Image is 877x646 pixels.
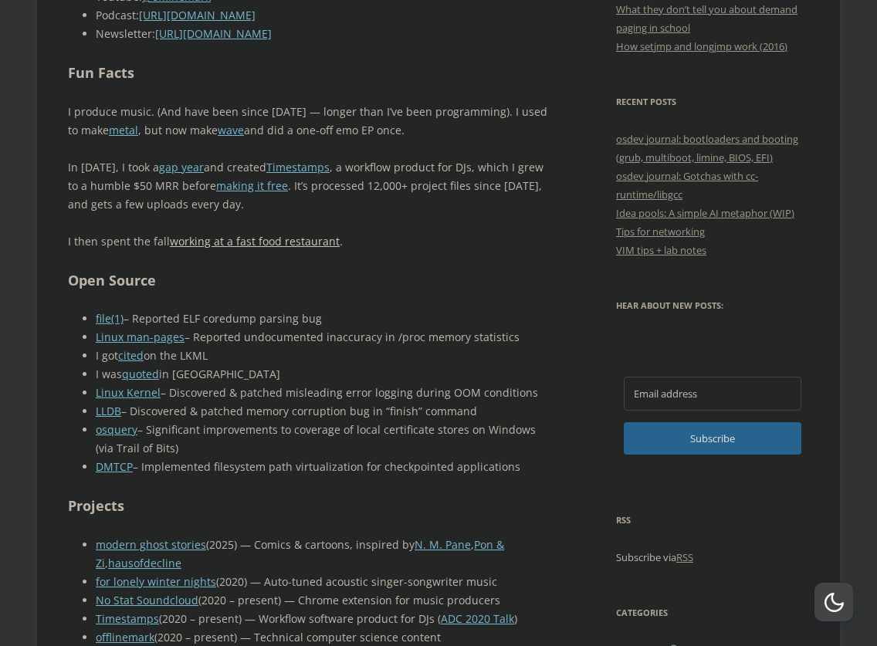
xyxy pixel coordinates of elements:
[96,404,121,418] a: LLDB
[624,422,801,455] button: Subscribe
[96,330,185,344] a: Linux man-pages
[96,591,550,610] li: (2020 – present) — Chrome extension for music producers
[96,536,550,573] li: (2025) — Comics & cartoons, inspired by , ,
[96,347,550,365] li: I got on the LKML
[96,309,550,328] li: – Reported ELF coredump parsing bug
[96,365,550,384] li: I was in [GEOGRAPHIC_DATA]
[218,123,244,137] a: wave
[676,550,693,564] a: RSS
[68,232,550,251] p: I then spent the fall .
[96,384,550,402] li: – Discovered & patched misleading error logging during OOM conditions
[216,178,288,193] a: making it free
[96,537,206,552] a: modern ghost stories
[96,574,216,589] a: for lonely winter nights
[96,422,137,437] a: osquery
[96,459,133,474] a: DMTCP
[96,311,124,326] a: file(1)
[96,6,550,25] li: Podcast:
[118,348,144,363] a: cited
[616,39,787,53] a: How setjmp and longjmp work (2016)
[96,593,198,607] a: No Stat Soundcloud
[624,377,801,411] input: Email address
[616,225,705,238] a: Tips for networking
[122,367,159,381] a: quoted
[616,169,758,201] a: osdev journal: Gotchas with cc-runtime/libgcc
[155,26,272,41] a: [URL][DOMAIN_NAME]
[616,296,809,315] h3: Hear about new posts:
[96,385,161,400] a: Linux Kernel
[616,604,809,622] h3: Categories
[139,8,256,22] a: [URL][DOMAIN_NAME]
[616,511,809,529] h3: RSS
[96,573,550,591] li: (2020) — Auto-tuned acoustic singer-songwriter music
[266,160,330,174] a: Timestamps
[108,556,181,570] a: hausofdecline
[68,269,550,292] h2: Open Source
[68,158,550,214] p: In [DATE], I took a and created , a workflow product for DJs, which I grew to a humble $50 MRR be...
[68,62,550,84] h2: Fun Facts
[68,103,550,140] p: I produce music. (And have been since [DATE] — longer than I’ve been programming). I used to make...
[415,537,471,552] a: N. M. Pane
[96,421,550,458] li: – Significant improvements to coverage of local certificate stores on Windows (via Trail of Bits)
[616,206,794,220] a: Idea pools: A simple AI metaphor (WIP)
[68,495,550,517] h2: Projects
[616,2,797,35] a: What they don’t tell you about demand paging in school
[616,243,706,257] a: VIM tips + lab notes
[159,160,204,174] a: gap year
[96,458,550,476] li: – Implemented filesystem path virtualization for checkpointed applications
[96,328,550,347] li: – Reported undocumented inaccuracy in /proc memory statistics
[441,611,514,626] a: ADC 2020 Talk
[96,610,550,628] li: (2020 – present) — Workflow software product for DJs ( )
[121,404,477,418] span: – Discovered & patched memory corruption bug in “finish” command
[616,548,809,567] p: Subscribe via
[616,93,809,111] h3: Recent Posts
[170,234,340,249] a: working at a fast food restaurant
[109,123,138,137] a: metal
[616,132,798,164] a: osdev journal: bootloaders and booting (grub, multiboot, limine, BIOS, EFI)
[96,630,154,644] a: offlinemark
[96,25,550,43] li: Newsletter:
[96,611,159,626] a: Timestamps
